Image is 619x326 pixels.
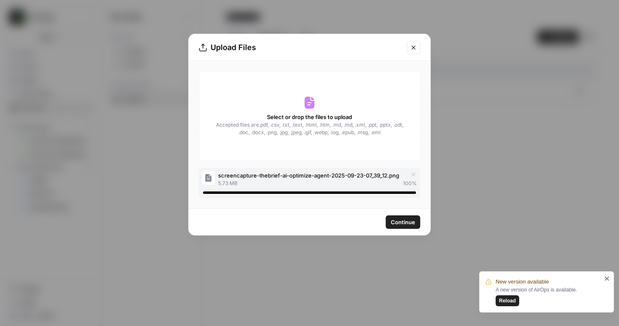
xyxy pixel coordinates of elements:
button: Close modal [407,41,420,54]
button: Continue [386,215,420,229]
span: 100 % [403,180,417,187]
span: 5.73 MB [218,180,237,187]
span: Accepted files are .pdf, .csv, .txt, .text, .html, .htm, .md, .md, .xml, .ppt, .pptx, .odt, .doc,... [215,121,404,136]
span: Select or drop the files to upload [267,113,352,121]
span: New version available [496,278,549,286]
span: Reload [499,297,516,305]
button: close [604,275,610,282]
div: Upload Files [199,42,402,53]
span: Continue [391,218,415,226]
div: A new version of AirOps is available. [496,286,602,306]
span: screencapture-thebrief-ai-optimize-agent-2025-09-23-07_39_12.png [218,171,399,180]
